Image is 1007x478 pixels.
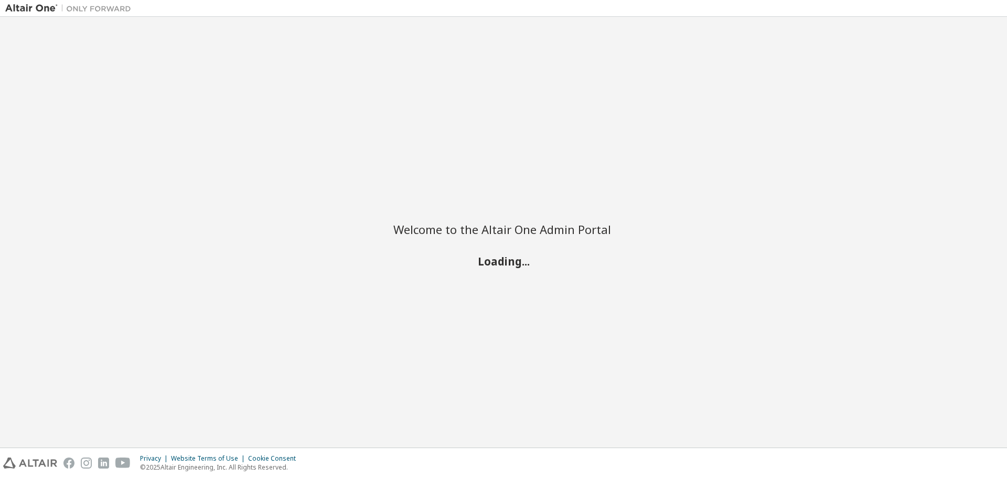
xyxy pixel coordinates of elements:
[63,458,74,469] img: facebook.svg
[140,454,171,463] div: Privacy
[248,454,302,463] div: Cookie Consent
[171,454,248,463] div: Website Terms of Use
[393,254,614,268] h2: Loading...
[3,458,57,469] img: altair_logo.svg
[98,458,109,469] img: linkedin.svg
[81,458,92,469] img: instagram.svg
[5,3,136,14] img: Altair One
[140,463,302,472] p: © 2025 Altair Engineering, Inc. All Rights Reserved.
[393,222,614,237] h2: Welcome to the Altair One Admin Portal
[115,458,131,469] img: youtube.svg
